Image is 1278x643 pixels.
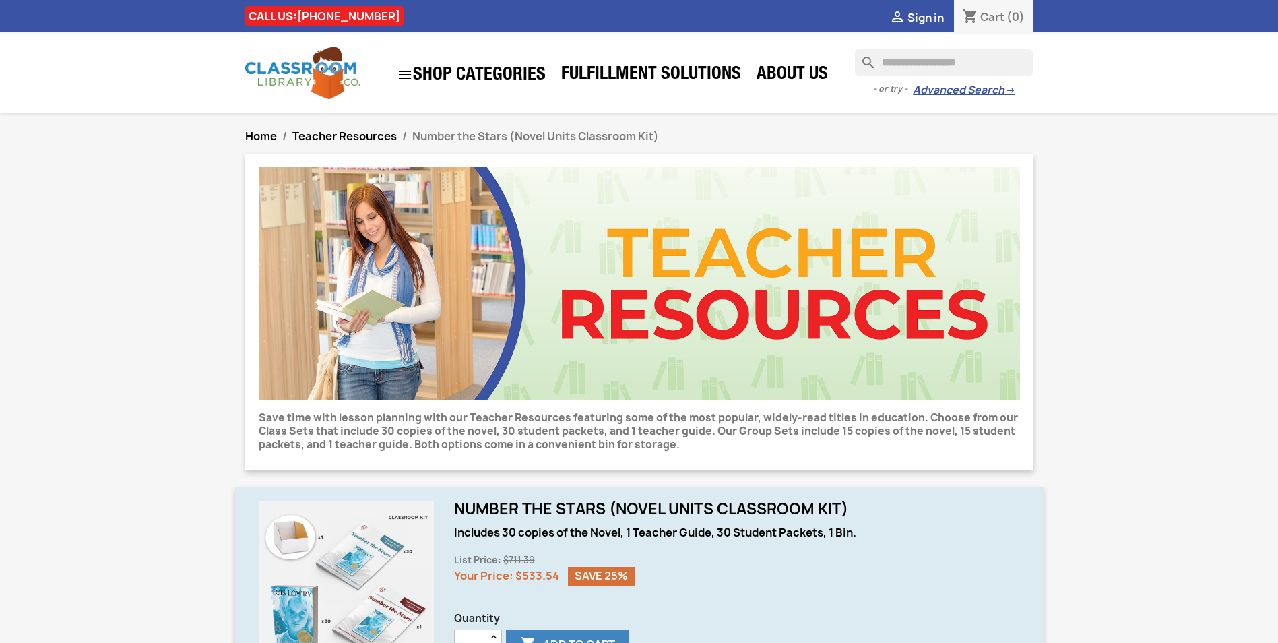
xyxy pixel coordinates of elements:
[245,129,277,144] a: Home
[913,84,1015,97] a: Advanced Search→
[390,60,552,90] a: SHOP CATEGORIES
[454,612,1020,625] span: Quantity
[454,554,501,566] span: List Price:
[292,129,397,144] a: Teacher Resources
[889,10,944,25] a:  Sign in
[245,47,360,99] img: Classroom Library Company
[515,568,559,583] span: $533.54
[454,568,513,583] span: Your Price:
[873,82,913,96] span: - or try -
[1004,84,1015,97] span: →
[889,10,905,26] i: 
[855,49,871,65] i: search
[962,9,978,26] i: shopping_cart
[259,411,1020,452] p: Save time with lesson planning with our Teacher Resources featuring some of the most popular, wid...
[454,526,1020,539] div: Includes 30 copies of the Novel, 1 Teacher Guide, 30 Student Packets, 1 Bin.
[259,167,1020,400] img: CLC_Teacher_Resources.jpg
[750,62,835,89] a: About Us
[855,49,1033,76] input: Search
[907,10,944,25] span: Sign in
[503,554,535,566] span: $711.39
[397,67,413,83] i: 
[297,9,400,24] a: [PHONE_NUMBER]
[412,129,659,144] span: Number the Stars (Novel Units Classroom Kit)
[980,9,1004,24] span: Cart
[1007,9,1025,24] span: (0)
[454,501,1020,517] h1: Number the Stars (Novel Units Classroom Kit)
[554,62,748,89] a: Fulfillment Solutions
[568,567,635,586] span: Save 25%
[245,6,404,26] div: CALL US:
